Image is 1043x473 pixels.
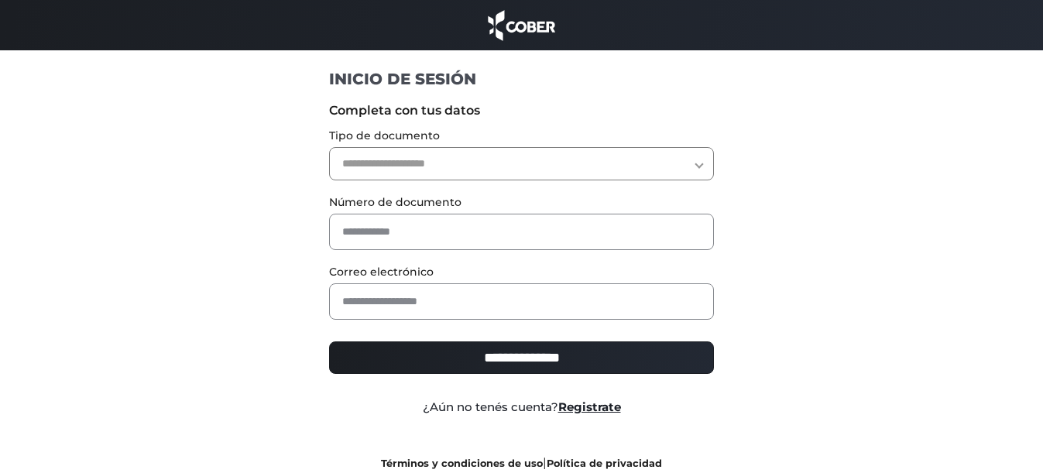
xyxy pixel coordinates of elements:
[329,101,714,120] label: Completa con tus datos
[317,399,726,416] div: ¿Aún no tenés cuenta?
[329,264,714,280] label: Correo electrónico
[484,8,560,43] img: cober_marca.png
[381,458,543,469] a: Términos y condiciones de uso
[329,194,714,211] label: Número de documento
[329,69,714,89] h1: INICIO DE SESIÓN
[547,458,662,469] a: Política de privacidad
[558,399,621,414] a: Registrate
[329,128,714,144] label: Tipo de documento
